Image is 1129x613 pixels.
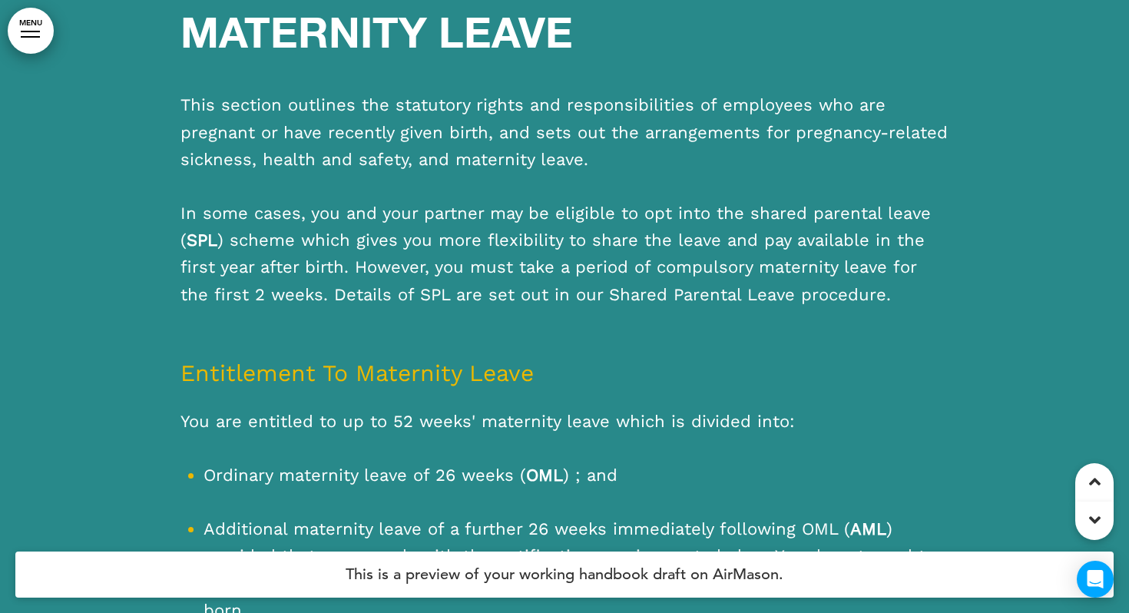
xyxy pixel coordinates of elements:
span: You are entitled to up to 52 weeks' maternity leave which is divided into: [180,412,795,431]
a: MENU [8,8,54,54]
strong: OML [526,466,563,485]
strong: AML [850,519,886,538]
span: Entitlement To Maternity Leave [180,360,534,386]
span: Ordinary maternity leave of 26 weeks ( ) ; and [204,466,617,485]
span: MATERNITY LEAVE [180,6,573,57]
span: In some cases, you and your partner may be eligible to opt into the shared parental leave ( ) sch... [180,204,931,304]
strong: SPL [187,230,217,250]
span: This section outlines the statutory rights and responsibilities of employees who are pregnant or ... [180,95,948,168]
div: Open Intercom Messenger [1077,561,1114,598]
h4: This is a preview of your working handbook draft on AirMason. [15,552,1114,598]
